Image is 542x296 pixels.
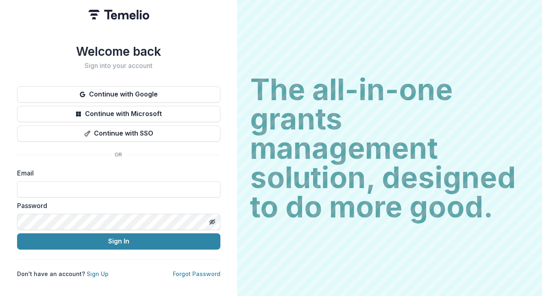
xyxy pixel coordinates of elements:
[17,233,220,250] button: Sign In
[17,201,215,210] label: Password
[17,168,215,178] label: Email
[206,215,219,228] button: Toggle password visibility
[17,125,220,142] button: Continue with SSO
[88,10,149,20] img: Temelio
[173,270,220,277] a: Forgot Password
[17,270,109,278] p: Don't have an account?
[17,44,220,59] h1: Welcome back
[17,106,220,122] button: Continue with Microsoft
[87,270,109,277] a: Sign Up
[17,62,220,70] h2: Sign into your account
[17,86,220,103] button: Continue with Google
